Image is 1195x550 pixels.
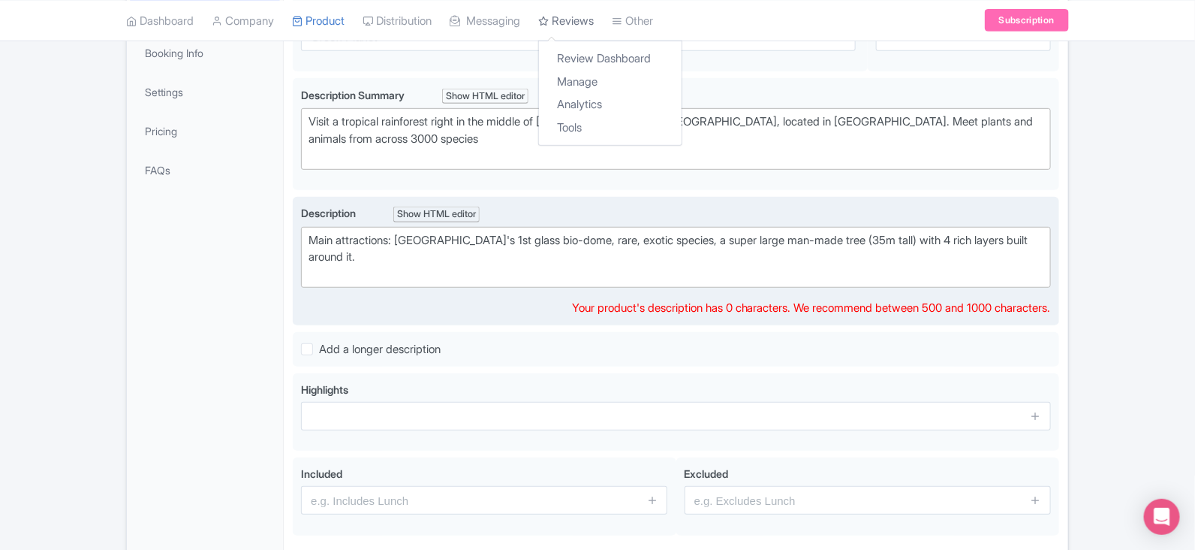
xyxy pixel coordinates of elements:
a: Settings [130,75,280,109]
a: FAQs [130,153,280,187]
div: Show HTML editor [442,89,528,104]
input: e.g. Excludes Lunch [685,486,1051,515]
span: Excluded [685,467,729,480]
span: Add a longer description [319,342,441,356]
a: Tools [539,116,682,139]
input: e.g. Includes Lunch [301,486,667,515]
div: Show HTML editor [393,207,480,222]
div: Main attractions: [GEOGRAPHIC_DATA]'s 1st glass bio-dome, rare, exotic species, a super large man... [309,232,1043,266]
div: Open Intercom Messenger [1144,499,1180,535]
a: Manage [539,70,682,93]
a: Review Dashboard [539,47,682,71]
span: Highlights [301,383,348,396]
a: Booking Info [130,36,280,70]
span: Included [301,467,342,480]
a: Subscription [985,9,1069,32]
div: Your product's description has 0 characters. We recommend between 500 and 1000 characters. [572,300,1051,317]
a: Pricing [130,114,280,148]
div: Visit a tropical rainforest right in the middle of [GEOGRAPHIC_DATA] at [GEOGRAPHIC_DATA], locate... [309,113,1043,147]
span: Description [301,207,356,219]
span: Description Summary [301,89,405,101]
a: Analytics [539,93,682,116]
